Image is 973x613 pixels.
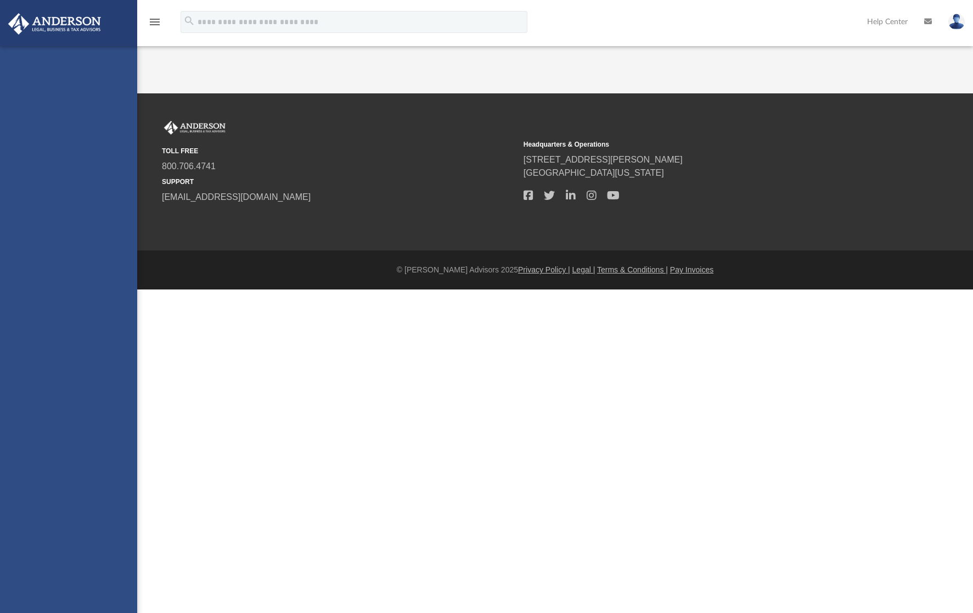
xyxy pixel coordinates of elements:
[162,177,516,187] small: SUPPORT
[162,121,228,135] img: Anderson Advisors Platinum Portal
[5,13,104,35] img: Anderson Advisors Platinum Portal
[148,15,161,29] i: menu
[518,265,570,274] a: Privacy Policy |
[524,140,878,149] small: Headquarters & Operations
[948,14,965,30] img: User Pic
[162,192,311,202] a: [EMAIL_ADDRESS][DOMAIN_NAME]
[524,155,683,164] a: [STREET_ADDRESS][PERSON_NAME]
[597,265,668,274] a: Terms & Conditions |
[572,265,595,274] a: Legal |
[524,168,664,177] a: [GEOGRAPHIC_DATA][US_STATE]
[137,264,973,276] div: © [PERSON_NAME] Advisors 2025
[162,161,216,171] a: 800.706.4741
[148,21,161,29] a: menu
[183,15,195,27] i: search
[162,146,516,156] small: TOLL FREE
[670,265,713,274] a: Pay Invoices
